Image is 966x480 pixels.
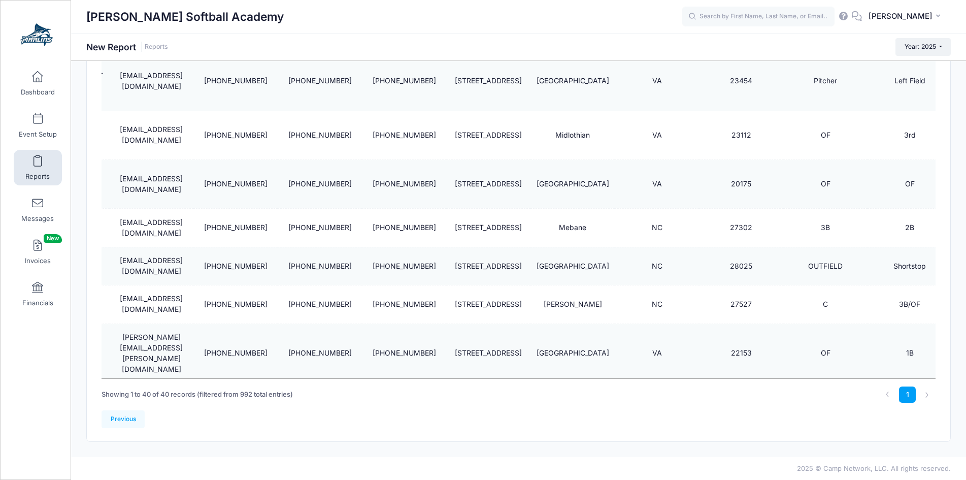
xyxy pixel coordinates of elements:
[868,324,952,383] td: 1B
[615,111,699,160] td: VA
[25,257,51,265] span: Invoices
[21,88,55,97] span: Dashboard
[278,247,362,285] td: [PHONE_NUMBER]
[530,160,615,209] td: [GEOGRAPHIC_DATA]
[14,108,62,143] a: Event Setup
[362,160,446,209] td: [PHONE_NUMBER]
[86,5,284,28] h1: [PERSON_NAME] Softball Academy
[615,247,699,285] td: NC
[446,285,530,324] td: [STREET_ADDRESS]
[783,111,868,160] td: OF
[193,209,278,247] td: [PHONE_NUMBER]
[783,51,868,111] td: Pitcher
[102,410,145,428] a: Previous
[862,5,951,28] button: [PERSON_NAME]
[109,209,193,247] td: [EMAIL_ADDRESS][DOMAIN_NAME]
[278,51,362,111] td: [PHONE_NUMBER]
[14,192,62,228] a: Messages
[783,247,868,285] td: OUTFIELD
[193,324,278,383] td: [PHONE_NUMBER]
[783,160,868,209] td: OF
[193,160,278,209] td: [PHONE_NUMBER]
[278,285,362,324] td: [PHONE_NUMBER]
[1,11,72,59] a: Marlin Softball Academy
[530,111,615,160] td: Midlothian
[362,209,446,247] td: [PHONE_NUMBER]
[615,324,699,383] td: VA
[362,51,446,111] td: [PHONE_NUMBER]
[699,247,783,285] td: 28025
[21,214,54,223] span: Messages
[868,285,952,324] td: 3B/OF
[868,160,952,209] td: OF
[530,247,615,285] td: [GEOGRAPHIC_DATA]
[109,247,193,285] td: [EMAIL_ADDRESS][DOMAIN_NAME]
[446,209,530,247] td: [STREET_ADDRESS]
[615,209,699,247] td: NC
[530,209,615,247] td: Mebane
[868,247,952,285] td: Shortstop
[109,111,193,160] td: [EMAIL_ADDRESS][DOMAIN_NAME]
[14,66,62,101] a: Dashboard
[44,234,62,243] span: New
[446,160,530,209] td: [STREET_ADDRESS]
[14,150,62,185] a: Reports
[278,160,362,209] td: [PHONE_NUMBER]
[868,111,952,160] td: 3rd
[17,16,55,54] img: Marlin Softball Academy
[14,276,62,312] a: Financials
[278,209,362,247] td: [PHONE_NUMBER]
[446,51,530,111] td: [STREET_ADDRESS]
[905,43,936,50] span: Year: 2025
[446,324,530,383] td: [STREET_ADDRESS]
[278,111,362,160] td: [PHONE_NUMBER]
[699,209,783,247] td: 27302
[699,51,783,111] td: 23454
[109,285,193,324] td: [EMAIL_ADDRESS][DOMAIN_NAME]
[193,247,278,285] td: [PHONE_NUMBER]
[699,285,783,324] td: 27527
[14,234,62,270] a: InvoicesNew
[530,51,615,111] td: [GEOGRAPHIC_DATA]
[362,285,446,324] td: [PHONE_NUMBER]
[868,51,952,111] td: Left Field
[446,247,530,285] td: [STREET_ADDRESS]
[615,160,699,209] td: VA
[615,51,699,111] td: VA
[278,324,362,383] td: [PHONE_NUMBER]
[783,209,868,247] td: 3B
[530,285,615,324] td: [PERSON_NAME]
[530,324,615,383] td: [GEOGRAPHIC_DATA]
[193,51,278,111] td: [PHONE_NUMBER]
[446,111,530,160] td: [STREET_ADDRESS]
[699,324,783,383] td: 22153
[869,11,932,22] span: [PERSON_NAME]
[193,111,278,160] td: [PHONE_NUMBER]
[25,172,50,181] span: Reports
[109,51,193,111] td: [EMAIL_ADDRESS][DOMAIN_NAME]
[682,7,835,27] input: Search by First Name, Last Name, or Email...
[145,43,168,51] a: Reports
[699,160,783,209] td: 20175
[895,38,951,55] button: Year: 2025
[102,383,293,406] div: Showing 1 to 40 of 40 records (filtered from 992 total entries)
[362,111,446,160] td: [PHONE_NUMBER]
[22,299,53,307] span: Financials
[615,285,699,324] td: NC
[899,387,916,403] a: 1
[362,247,446,285] td: [PHONE_NUMBER]
[783,324,868,383] td: OF
[86,42,168,52] h1: New Report
[868,209,952,247] td: 2B
[797,464,951,472] span: 2025 © Camp Network, LLC. All rights reserved.
[193,285,278,324] td: [PHONE_NUMBER]
[362,324,446,383] td: [PHONE_NUMBER]
[783,285,868,324] td: C
[109,324,193,383] td: [PERSON_NAME][EMAIL_ADDRESS][PERSON_NAME][DOMAIN_NAME]
[109,160,193,209] td: [EMAIL_ADDRESS][DOMAIN_NAME]
[699,111,783,160] td: 23112
[19,130,57,139] span: Event Setup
